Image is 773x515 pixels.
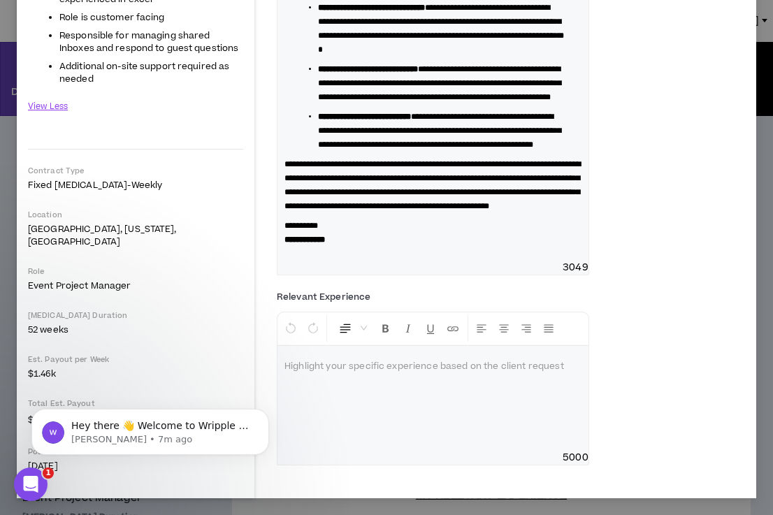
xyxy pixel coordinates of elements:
[28,310,243,321] p: [MEDICAL_DATA] Duration
[28,223,243,248] p: [GEOGRAPHIC_DATA], [US_STATE], [GEOGRAPHIC_DATA]
[28,324,243,336] p: 52 weeks
[420,315,441,342] button: Format Underline
[398,315,419,342] button: Format Italics
[375,315,396,342] button: Format Bold
[28,166,243,176] p: Contract Type
[28,354,243,365] p: Est. Payout per Week
[14,467,48,501] iframe: Intercom live chat
[563,451,588,465] span: 5000
[442,315,463,342] button: Insert Link
[563,261,588,275] span: 3049
[516,315,537,342] button: Right Align
[538,315,559,342] button: Justify Align
[28,179,162,191] span: Fixed [MEDICAL_DATA] - weekly
[28,94,68,119] button: View Less
[280,315,301,342] button: Undo
[277,286,370,308] label: Relevant Experience
[10,379,290,477] iframe: Intercom notifications message
[28,368,243,380] p: $1.46k
[59,60,229,85] span: Additional on-site support required as needed
[59,29,238,55] span: Responsible for managing shared Inboxes and respond to guest questions
[471,315,492,342] button: Left Align
[303,315,324,342] button: Redo
[28,266,243,277] p: Role
[493,315,514,342] button: Center Align
[28,210,243,220] p: Location
[59,11,165,24] span: Role is customer facing
[28,280,131,292] span: Event Project Manager
[43,467,54,479] span: 1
